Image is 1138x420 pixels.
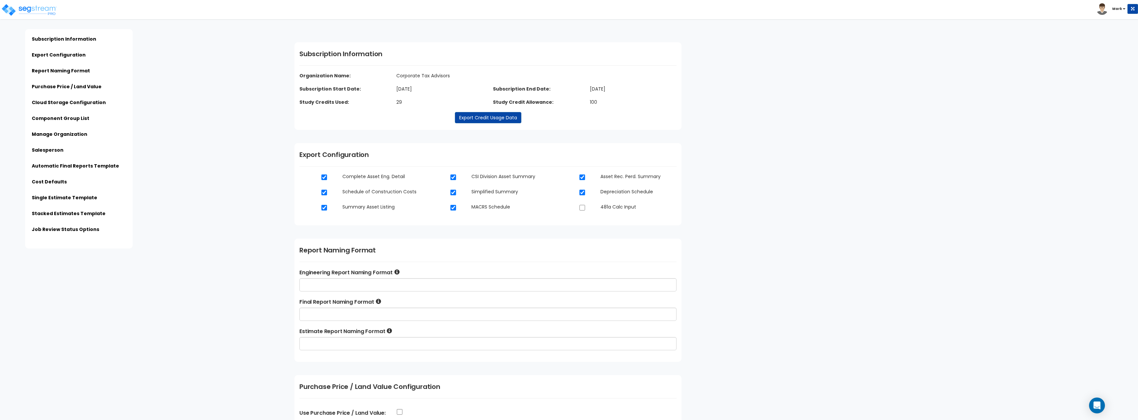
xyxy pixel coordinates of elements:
dd: 29 [391,99,488,105]
dd: Schedule of Construction Costs [337,188,423,195]
dd: Simplified Summary [466,188,552,195]
h1: Purchase Price / Land Value Configuration [299,382,677,392]
a: Component Group List [32,115,89,122]
dd: Depreciation Schedule [595,188,681,195]
dd: MACRS Schedule [466,204,552,210]
dd: 100 [585,99,682,105]
label: Use Purchase Price / Land Value: [299,409,386,417]
a: Subscription Information [32,36,96,42]
a: Purchase Price / Land Value [32,83,102,90]
label: Estimate Report Naming Format [299,327,677,335]
dd: CSI Division Asset Summary [466,173,552,180]
dt: Organization Name: [294,72,488,79]
dt: Study Credits Used: [294,99,391,105]
a: Automatic Final Reports Template [32,163,119,169]
a: Report Naming Format [32,67,90,74]
dd: Corporate Tax Advisors [391,72,585,79]
h1: Report Naming Format [299,245,677,255]
label: Final Report Naming Format [299,298,677,306]
a: Single Estimate Template [32,194,97,201]
dd: [DATE] [585,86,682,92]
a: Export Configuration [32,52,86,58]
a: Cost Defaults [32,178,67,185]
h1: Subscription Information [299,49,677,59]
dd: 481a Calc Input [595,204,681,210]
dd: Complete Asset Eng. Detail [337,173,423,180]
b: Mark [1112,6,1122,11]
dd: Asset Rec. Perd. Summary [595,173,681,180]
img: logo_pro_r.png [1,3,57,17]
a: Manage Organization [32,131,87,137]
h1: Export Configuration [299,150,677,160]
label: Engineering Report Naming Format [299,269,677,277]
img: avatar.png [1096,3,1108,15]
a: Export Credit Usage Data [455,112,521,123]
dt: Study Credit Allowance: [488,99,585,105]
dt: Subscription Start Date: [294,86,391,92]
a: Cloud Storage Configuration [32,99,106,106]
a: Salesperson [32,147,64,153]
dd: Summary Asset Listing [337,204,423,210]
a: Job Review Status Options [32,226,99,233]
div: Open Intercom Messenger [1089,398,1105,413]
a: Stacked Estimates Template [32,210,106,217]
dt: Subscription End Date: [488,86,585,92]
dd: [DATE] [391,86,488,92]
